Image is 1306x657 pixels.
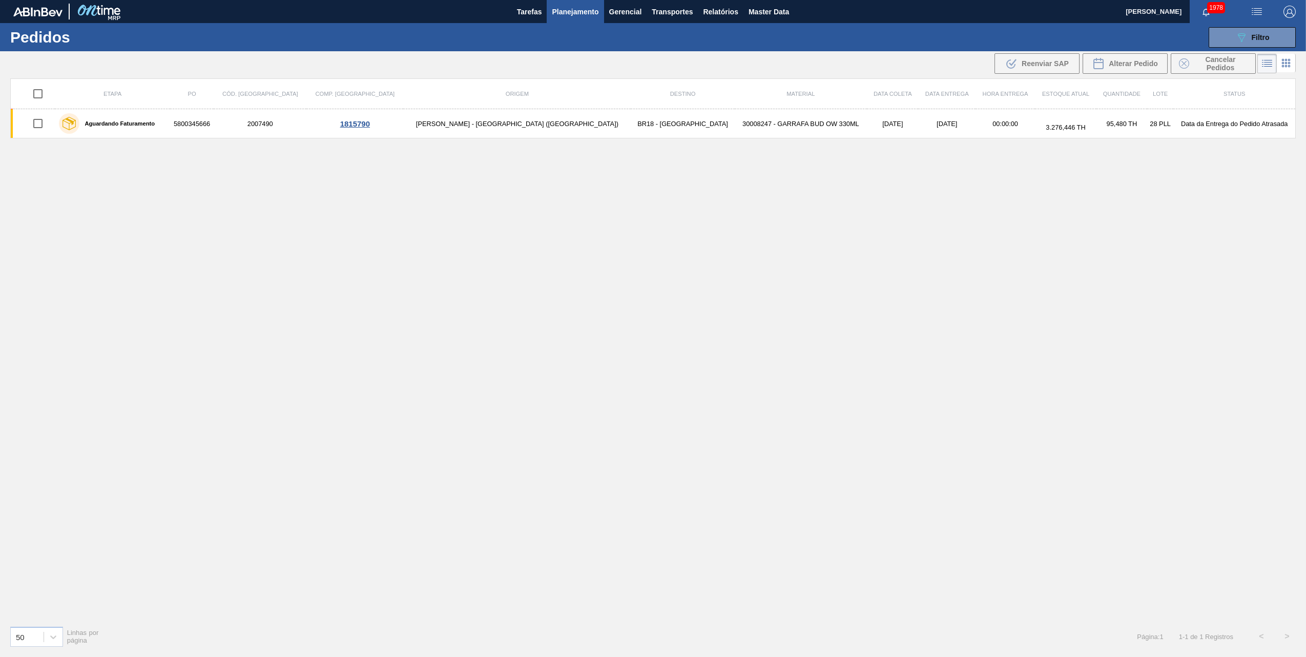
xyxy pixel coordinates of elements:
span: Tarefas [517,6,542,18]
span: Página : 1 [1137,633,1163,641]
div: Cancelar Pedidos em Massa [1171,53,1256,74]
span: Alterar Pedido [1109,59,1158,68]
td: [PERSON_NAME] - [GEOGRAPHIC_DATA] ([GEOGRAPHIC_DATA]) [403,109,631,138]
h1: Pedidos [10,31,170,43]
td: BR18 - [GEOGRAPHIC_DATA] [631,109,734,138]
span: Destino [670,91,696,97]
span: 1 - 1 de 1 Registros [1179,633,1233,641]
img: userActions [1251,6,1263,18]
span: Estoque atual [1042,91,1089,97]
span: Gerencial [609,6,642,18]
span: Cancelar Pedidos [1193,55,1248,72]
span: Reenviar SAP [1022,59,1069,68]
td: [DATE] [918,109,976,138]
span: PO [188,91,196,97]
td: 5800345666 [170,109,214,138]
img: Logout [1283,6,1296,18]
div: 50 [16,632,25,641]
span: Master Data [749,6,789,18]
button: Notificações [1190,5,1222,19]
span: Linhas por página [67,629,99,644]
div: Alterar Pedido [1083,53,1168,74]
td: [DATE] [867,109,918,138]
a: Aguardando Faturamento58003456662007490[PERSON_NAME] - [GEOGRAPHIC_DATA] ([GEOGRAPHIC_DATA])BR18 ... [11,109,1296,138]
span: Planejamento [552,6,598,18]
span: Hora Entrega [983,91,1028,97]
span: Status [1224,91,1245,97]
span: 1978 [1207,2,1225,13]
span: Lote [1153,91,1168,97]
span: Origem [506,91,529,97]
td: 2007490 [214,109,306,138]
span: 3.276,446 TH [1046,124,1085,131]
img: TNhmsLtSVTkK8tSr43FrP2fwEKptu5GPRR3wAAAABJRU5ErkJggg== [13,7,63,16]
div: 1815790 [308,119,402,128]
span: Quantidade [1103,91,1141,97]
div: Visão em Cards [1277,54,1296,73]
span: Material [786,91,815,97]
td: 00:00:00 [976,109,1035,138]
button: Filtro [1209,27,1296,48]
td: Data da Entrega do Pedido Atrasada [1173,109,1295,138]
td: 95,480 TH [1096,109,1147,138]
button: > [1274,624,1300,649]
span: Data coleta [874,91,912,97]
span: Relatórios [703,6,738,18]
span: Filtro [1252,33,1270,42]
div: Visão em Lista [1257,54,1277,73]
span: Data entrega [925,91,969,97]
label: Aguardando Faturamento [79,120,155,127]
span: Cód. [GEOGRAPHIC_DATA] [222,91,298,97]
td: 28 PLL [1147,109,1174,138]
span: Transportes [652,6,693,18]
div: Reenviar SAP [994,53,1080,74]
span: Comp. [GEOGRAPHIC_DATA] [315,91,395,97]
span: Etapa [103,91,121,97]
button: Cancelar Pedidos [1171,53,1256,74]
button: < [1249,624,1274,649]
td: 30008247 - GARRAFA BUD OW 330ML [735,109,867,138]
